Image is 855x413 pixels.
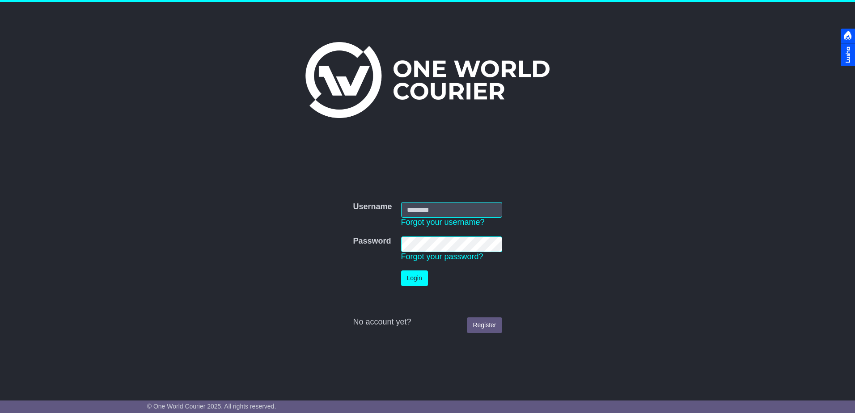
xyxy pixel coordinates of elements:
a: Register [467,317,502,333]
div: No account yet? [353,317,502,327]
label: Username [353,202,392,212]
span: © One World Courier 2025. All rights reserved. [147,403,276,410]
button: Login [401,270,428,286]
a: Forgot your password? [401,252,483,261]
a: Forgot your username? [401,218,485,227]
img: One World [305,42,550,118]
label: Password [353,236,391,246]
